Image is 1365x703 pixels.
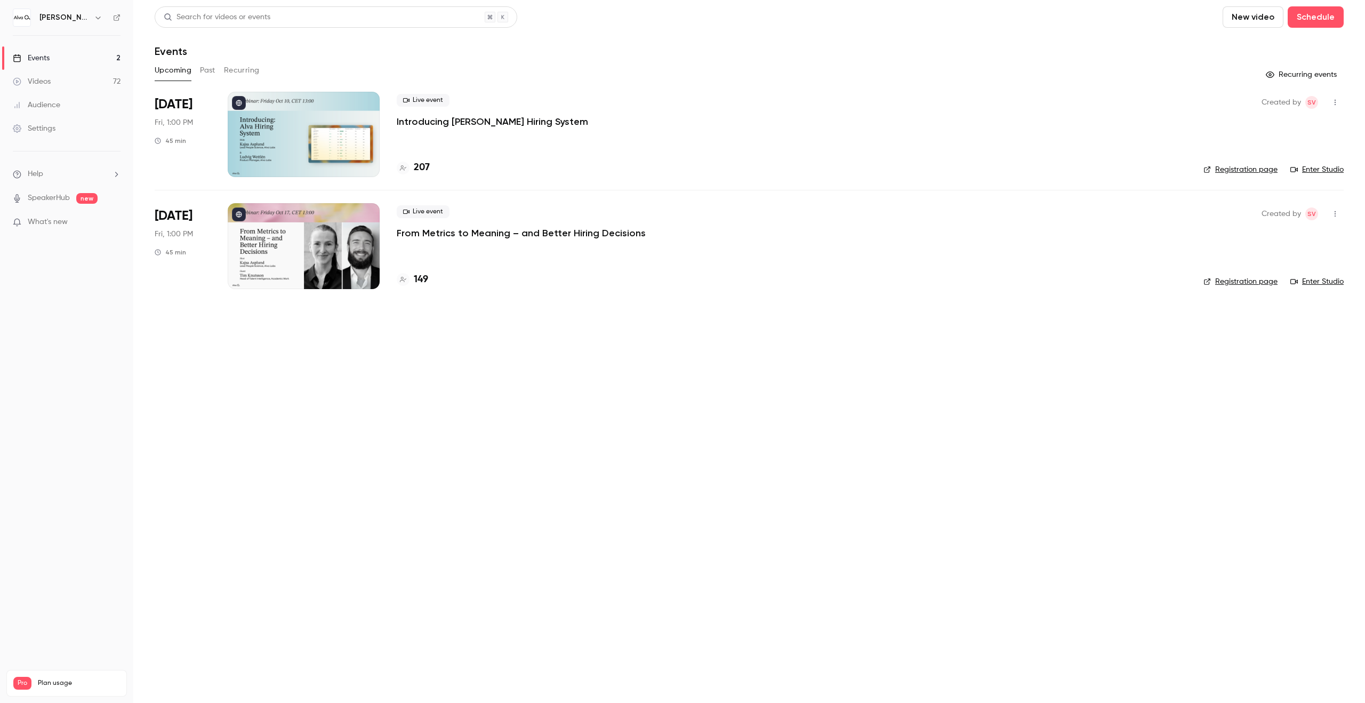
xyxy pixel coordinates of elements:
span: Sara Vinell [1305,207,1318,220]
div: 45 min [155,137,186,145]
img: Alva Labs [13,9,30,26]
div: Settings [13,123,55,134]
div: Oct 10 Fri, 1:00 PM (Europe/Stockholm) [155,92,211,177]
h4: 207 [414,161,430,175]
span: SV [1307,207,1316,220]
button: Upcoming [155,62,191,79]
span: new [76,193,98,204]
a: Enter Studio [1290,276,1344,287]
span: Pro [13,677,31,690]
span: Live event [397,205,449,218]
button: New video [1223,6,1283,28]
span: Live event [397,94,449,107]
a: Registration page [1203,276,1278,287]
h1: Events [155,45,187,58]
span: What's new [28,217,68,228]
a: 207 [397,161,430,175]
button: Past [200,62,215,79]
h4: 149 [414,273,428,287]
span: Created by [1262,207,1301,220]
div: Events [13,53,50,63]
div: 45 min [155,248,186,257]
a: 149 [397,273,428,287]
button: Schedule [1288,6,1344,28]
a: Introducing [PERSON_NAME] Hiring System [397,115,588,128]
span: Plan usage [38,679,120,688]
a: Registration page [1203,164,1278,175]
button: Recurring [224,62,260,79]
h6: [PERSON_NAME] Labs [39,12,90,23]
span: SV [1307,96,1316,109]
div: Oct 17 Fri, 1:00 PM (Europe/Stockholm) [155,203,211,289]
div: Videos [13,76,51,87]
a: SpeakerHub [28,193,70,204]
a: Enter Studio [1290,164,1344,175]
span: [DATE] [155,96,192,113]
span: Fri, 1:00 PM [155,229,193,239]
span: Help [28,169,43,180]
button: Recurring events [1261,66,1344,83]
div: Search for videos or events [164,12,270,23]
li: help-dropdown-opener [13,169,121,180]
span: Fri, 1:00 PM [155,117,193,128]
span: [DATE] [155,207,192,225]
span: Sara Vinell [1305,96,1318,109]
span: Created by [1262,96,1301,109]
div: Audience [13,100,60,110]
a: From Metrics to Meaning – and Better Hiring Decisions [397,227,646,239]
